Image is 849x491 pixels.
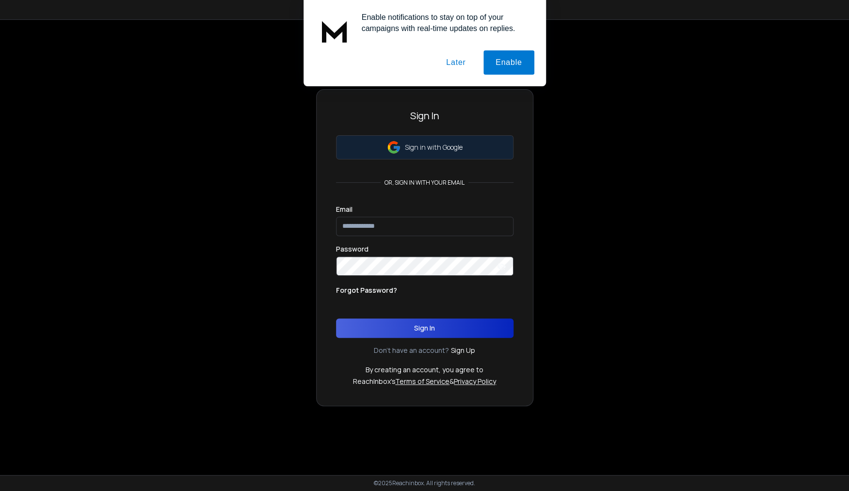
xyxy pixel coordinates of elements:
[374,346,449,355] p: Don't have an account?
[366,365,483,375] p: By creating an account, you agree to
[353,377,496,386] p: ReachInbox's &
[336,135,513,159] button: Sign in with Google
[354,12,534,34] div: Enable notifications to stay on top of your campaigns with real-time updates on replies.
[336,246,368,253] label: Password
[336,109,513,123] h3: Sign In
[336,318,513,338] button: Sign In
[336,285,397,295] p: Forgot Password?
[381,179,468,187] p: or, sign in with your email
[395,377,449,386] a: Terms of Service
[336,206,352,213] label: Email
[405,143,463,152] p: Sign in with Google
[451,346,475,355] a: Sign Up
[315,12,354,50] img: notification icon
[374,479,475,487] p: © 2025 Reachinbox. All rights reserved.
[483,50,534,75] button: Enable
[454,377,496,386] a: Privacy Policy
[434,50,478,75] button: Later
